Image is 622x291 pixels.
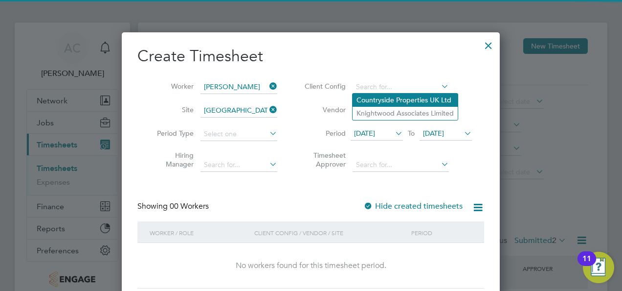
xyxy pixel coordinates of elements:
[353,80,449,94] input: Search for...
[423,129,444,138] span: [DATE]
[302,129,346,138] label: Period
[200,158,277,172] input: Search for...
[363,201,463,211] label: Hide created timesheets
[150,151,194,169] label: Hiring Manager
[353,107,458,120] li: Knightwood Associates Limited
[147,261,474,271] div: No workers found for this timesheet period.
[150,105,194,114] label: Site
[200,127,277,141] input: Select one
[583,252,614,283] button: Open Resource Center, 11 new notifications
[354,129,375,138] span: [DATE]
[405,127,418,140] span: To
[302,82,346,91] label: Client Config
[200,80,277,94] input: Search for...
[409,221,474,244] div: Period
[302,105,346,114] label: Vendor
[302,151,346,169] label: Timesheet Approver
[582,259,591,271] div: 11
[200,104,277,118] input: Search for...
[137,201,211,212] div: Showing
[150,129,194,138] label: Period Type
[252,221,409,244] div: Client Config / Vendor / Site
[170,201,209,211] span: 00 Workers
[147,221,252,244] div: Worker / Role
[137,46,484,67] h2: Create Timesheet
[353,94,458,107] li: Countryside Properties UK Ltd
[353,158,449,172] input: Search for...
[150,82,194,91] label: Worker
